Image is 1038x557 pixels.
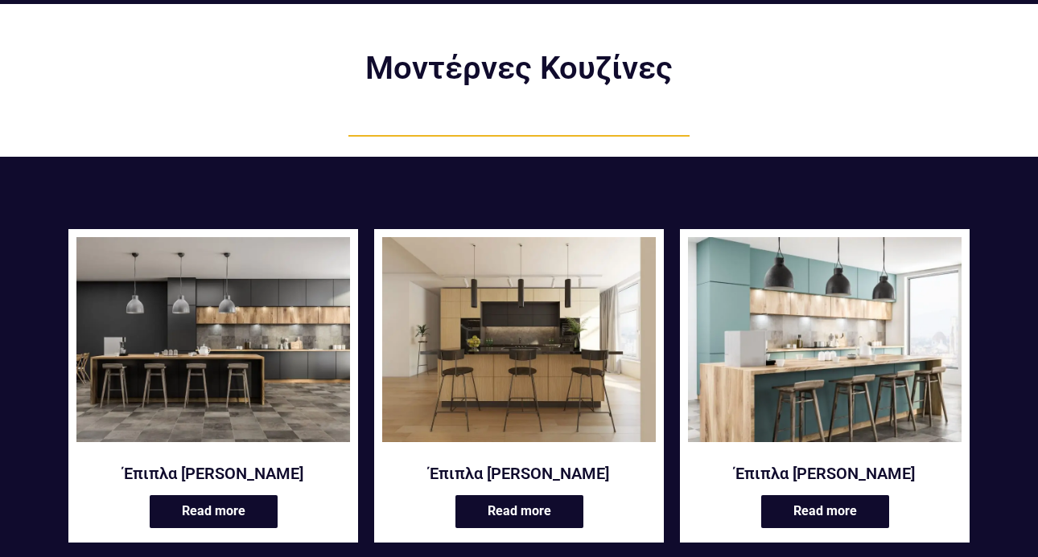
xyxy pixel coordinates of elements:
[455,495,583,528] a: Read more about “Έπιπλα κουζίνας Arashi”
[76,237,350,442] img: Μοντέρνα έπιπλα κουζίνας Anakena
[150,495,278,528] a: Read more about “Έπιπλα κουζίνας Anakena”
[382,237,656,453] a: Arashi κουζίνα
[688,237,962,453] a: CUSTOM-ΕΠΙΠΛΑ-ΚΟΥΖΙΝΑΣ-BEIBU-ΣΕ-ΠΡΑΣΙΝΟ-ΧΡΩΜΑ-ΜΕ-ΞΥΛΟ
[382,463,656,484] a: Έπιπλα [PERSON_NAME]
[76,463,350,484] a: Έπιπλα [PERSON_NAME]
[326,52,712,84] h2: Μοντέρνες Κουζίνες
[761,495,889,528] a: Read more about “Έπιπλα κουζίνας Beibu”
[688,463,962,484] a: Έπιπλα [PERSON_NAME]
[76,237,350,453] a: Anakena κουζίνα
